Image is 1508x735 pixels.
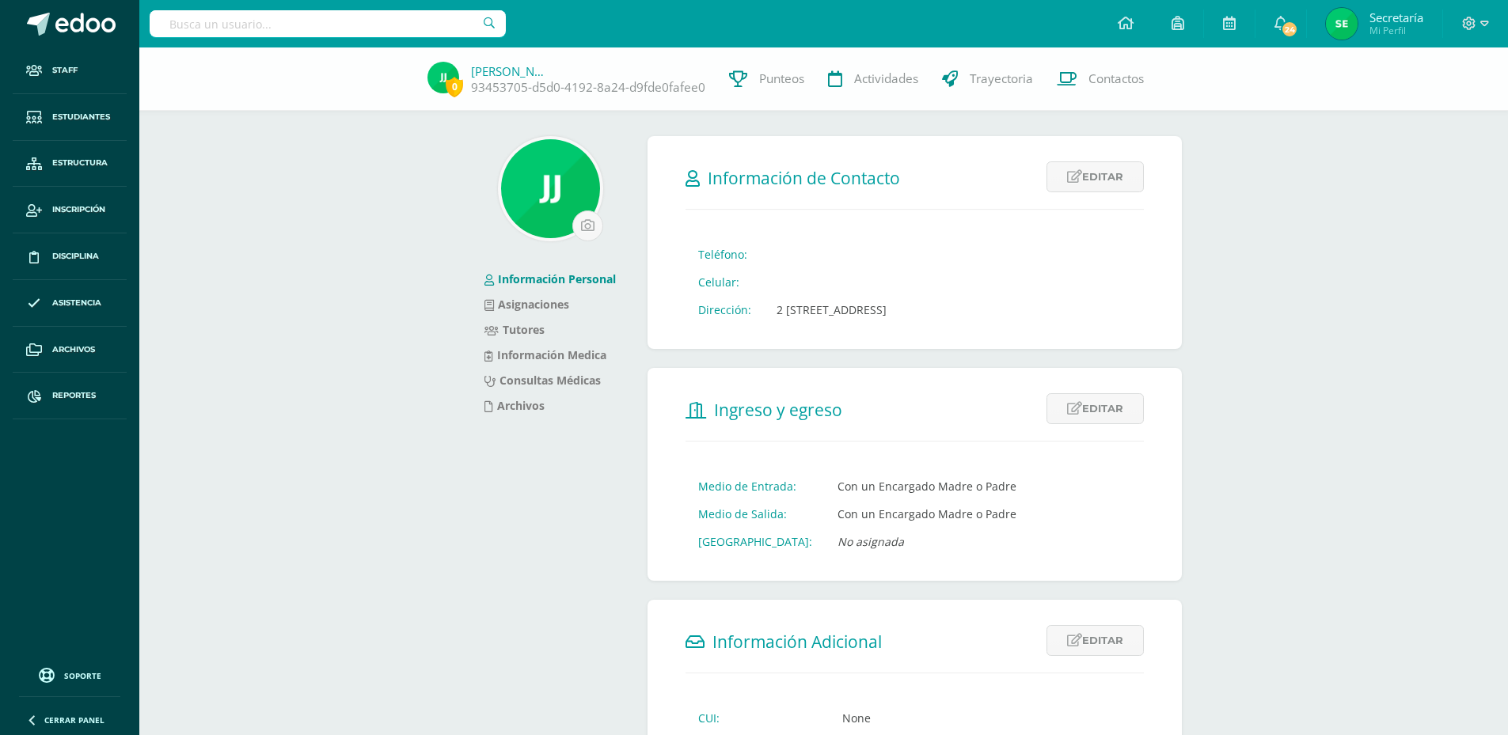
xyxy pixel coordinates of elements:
a: Disciplina [13,233,127,280]
span: Reportes [52,389,96,402]
a: Estudiantes [13,94,127,141]
input: Busca un usuario... [150,10,506,37]
span: 24 [1281,21,1298,38]
span: Información de Contacto [708,167,900,189]
span: Ingreso y egreso [714,399,842,421]
a: [PERSON_NAME] [471,63,550,79]
a: Inscripción [13,187,127,233]
a: Staff [13,47,127,94]
a: Archivos [13,327,127,373]
i: No asignada [838,534,904,549]
a: Editar [1046,625,1144,656]
td: Celular: [686,268,764,296]
td: Medio de Salida: [686,500,825,528]
td: 2 [STREET_ADDRESS] [764,296,899,324]
span: Disciplina [52,250,99,263]
a: Tutores [484,322,545,337]
td: Con un Encargado Madre o Padre [825,472,1029,500]
a: 93453705-d5d0-4192-8a24-d9fde0fafee0 [471,79,705,96]
span: Contactos [1088,70,1144,87]
a: Asistencia [13,280,127,327]
span: Cerrar panel [44,714,104,726]
a: Estructura [13,141,127,188]
a: Editar [1046,393,1144,424]
a: Soporte [19,664,120,685]
a: Consultas Médicas [484,373,601,388]
span: Secretaría [1369,9,1423,25]
td: Dirección: [686,296,764,324]
span: Trayectoria [970,70,1033,87]
a: Archivos [484,398,545,413]
span: Actividades [854,70,918,87]
a: Trayectoria [930,47,1045,111]
span: Soporte [64,670,101,681]
a: Información Medica [484,347,606,362]
a: Actividades [816,47,930,111]
span: Mi Perfil [1369,24,1423,37]
td: None [830,704,1069,732]
span: Información Adicional [712,631,882,653]
img: bb51d92fe231030405650637fd24292c.png [1326,8,1358,40]
td: Medio de Entrada: [686,472,825,500]
span: Staff [52,64,78,77]
span: Estudiantes [52,111,110,123]
span: Asistencia [52,297,101,309]
td: [GEOGRAPHIC_DATA]: [686,528,825,555]
span: Estructura [52,157,108,169]
td: Con un Encargado Madre o Padre [825,500,1029,528]
span: Punteos [759,70,804,87]
a: Punteos [717,47,816,111]
img: 22bddcdb629e60b13834fe6496a40f14.png [427,62,459,93]
td: Teléfono: [686,241,764,268]
span: Archivos [52,343,95,356]
span: Inscripción [52,203,105,216]
span: 0 [446,77,463,97]
td: CUI: [686,704,830,732]
a: Contactos [1045,47,1156,111]
img: a07b09b5508189680dbb68d1ad8a2228.png [501,139,600,238]
a: Editar [1046,161,1144,192]
a: Asignaciones [484,297,569,312]
a: Información Personal [484,271,616,286]
a: Reportes [13,373,127,419]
